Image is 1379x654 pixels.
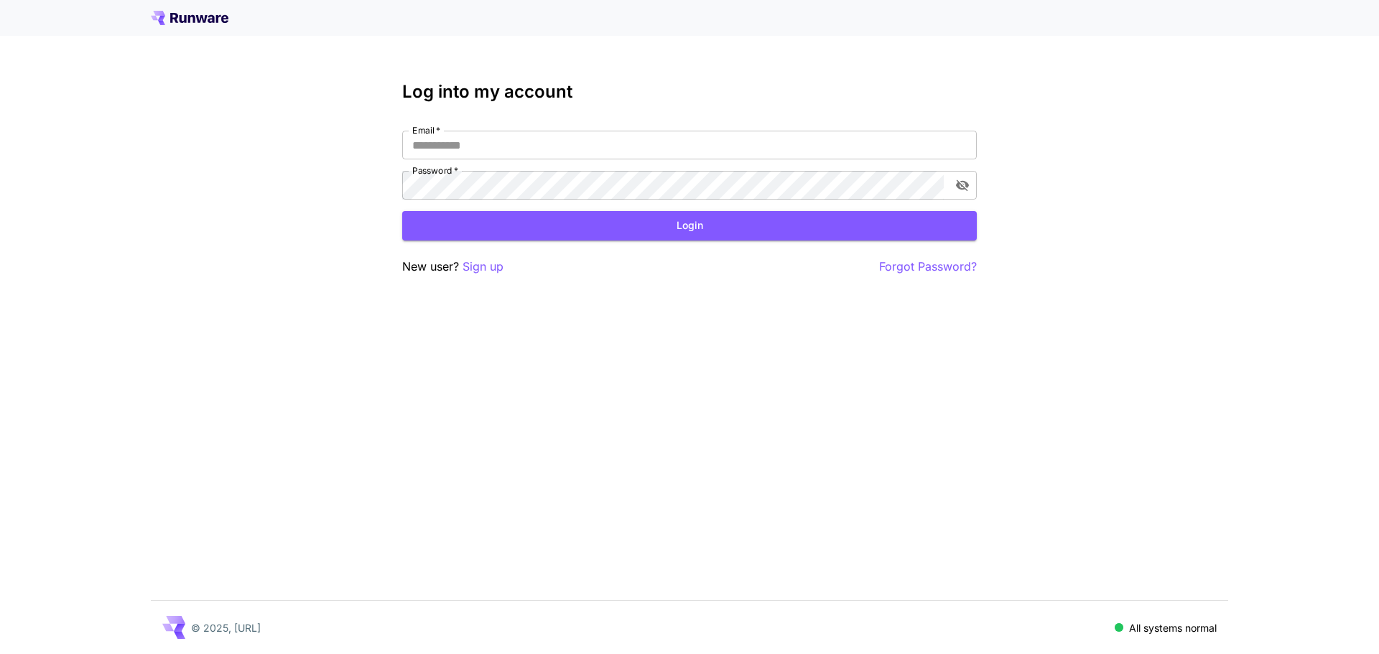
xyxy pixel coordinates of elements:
[402,258,503,276] p: New user?
[412,124,440,136] label: Email
[1129,620,1217,635] p: All systems normal
[949,172,975,198] button: toggle password visibility
[879,258,977,276] button: Forgot Password?
[191,620,261,635] p: © 2025, [URL]
[463,258,503,276] button: Sign up
[412,164,458,177] label: Password
[402,82,977,102] h3: Log into my account
[402,211,977,240] button: Login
